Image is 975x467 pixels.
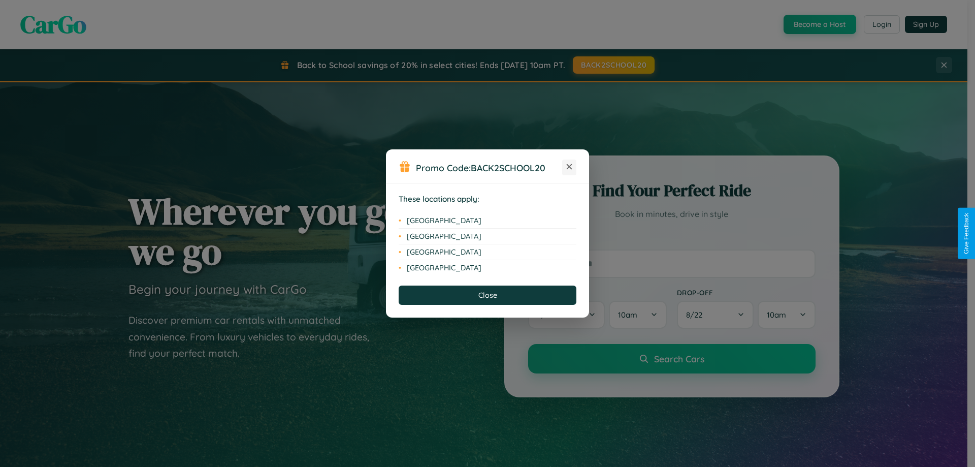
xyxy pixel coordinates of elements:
div: Give Feedback [963,213,970,254]
li: [GEOGRAPHIC_DATA] [399,213,576,229]
button: Close [399,286,576,305]
strong: These locations apply: [399,194,479,204]
li: [GEOGRAPHIC_DATA] [399,244,576,260]
li: [GEOGRAPHIC_DATA] [399,229,576,244]
b: BACK2SCHOOL20 [471,162,545,173]
li: [GEOGRAPHIC_DATA] [399,260,576,275]
h3: Promo Code: [416,162,562,173]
